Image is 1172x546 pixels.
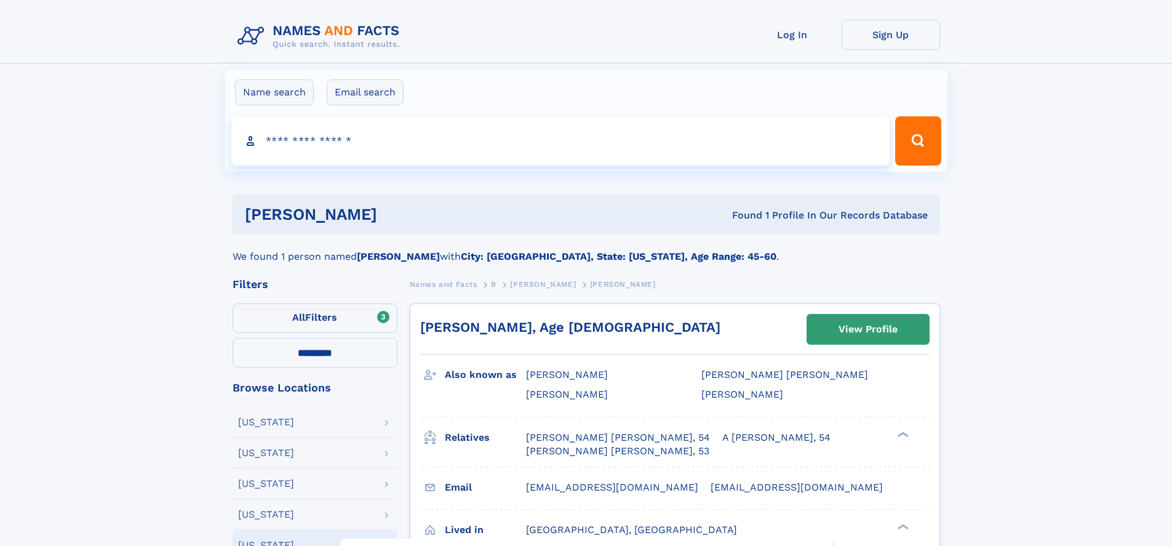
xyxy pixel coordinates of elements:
label: Name search [235,79,314,105]
a: [PERSON_NAME] [PERSON_NAME], 53 [526,444,709,458]
span: [EMAIL_ADDRESS][DOMAIN_NAME] [526,481,698,493]
b: [PERSON_NAME] [357,251,440,262]
button: Search Button [895,116,941,166]
span: [PERSON_NAME] [510,280,576,289]
span: [PERSON_NAME] [701,388,783,400]
div: ❯ [895,523,909,531]
span: [PERSON_NAME] [590,280,656,289]
h3: Also known as [445,364,526,385]
a: Log In [743,20,842,50]
a: View Profile [807,315,929,344]
label: Email search [327,79,404,105]
div: Found 1 Profile In Our Records Database [554,209,928,222]
h3: Email [445,477,526,498]
a: Sign Up [842,20,940,50]
span: [PERSON_NAME] [526,388,608,400]
div: [US_STATE] [238,448,294,458]
a: [PERSON_NAME] [510,276,576,292]
div: Filters [233,279,397,290]
span: [GEOGRAPHIC_DATA], [GEOGRAPHIC_DATA] [526,524,737,536]
a: Names and Facts [410,276,477,292]
div: View Profile [839,315,898,343]
h3: Relatives [445,427,526,448]
span: [PERSON_NAME] [PERSON_NAME] [701,369,868,380]
span: [EMAIL_ADDRESS][DOMAIN_NAME] [711,481,883,493]
b: City: [GEOGRAPHIC_DATA], State: [US_STATE], Age Range: 45-60 [461,251,776,262]
span: B [491,280,496,289]
a: [PERSON_NAME] [PERSON_NAME], 54 [526,431,710,444]
a: A [PERSON_NAME], 54 [722,431,831,444]
img: Logo Names and Facts [233,20,410,53]
label: Filters [233,303,397,333]
div: Browse Locations [233,382,397,393]
div: [US_STATE] [238,479,294,489]
div: [US_STATE] [238,417,294,427]
div: We found 1 person named with . [233,235,940,264]
a: B [491,276,496,292]
div: [US_STATE] [238,510,294,520]
h3: Lived in [445,520,526,540]
span: [PERSON_NAME] [526,369,608,380]
span: All [292,311,305,323]
h1: [PERSON_NAME] [245,207,555,222]
a: [PERSON_NAME], Age [DEMOGRAPHIC_DATA] [420,319,720,335]
input: search input [231,116,890,166]
div: ❯ [895,430,909,438]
